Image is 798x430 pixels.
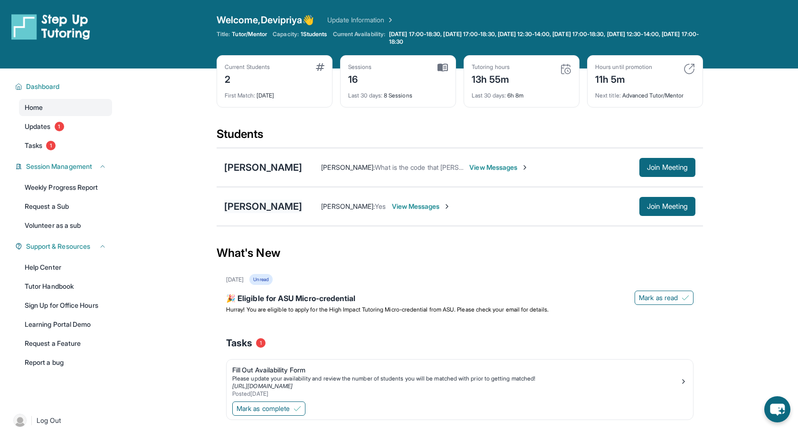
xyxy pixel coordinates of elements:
[316,63,324,71] img: card
[639,158,695,177] button: Join Meeting
[25,103,43,112] span: Home
[19,354,112,371] a: Report a bug
[30,415,33,426] span: |
[301,30,327,38] span: 1 Students
[232,382,293,390] a: [URL][DOMAIN_NAME]
[225,63,270,71] div: Current Students
[26,242,90,251] span: Support & Resources
[226,276,244,283] div: [DATE]
[472,63,510,71] div: Tutoring hours
[560,63,571,75] img: card
[19,198,112,215] a: Request a Sub
[26,82,60,91] span: Dashboard
[385,15,394,25] img: Chevron Right
[472,71,510,86] div: 13h 55m
[22,82,106,91] button: Dashboard
[595,63,652,71] div: Hours until promotion
[232,401,305,416] button: Mark as complete
[19,297,112,314] a: Sign Up for Office Hours
[226,336,252,350] span: Tasks
[443,203,451,210] img: Chevron-Right
[348,92,382,99] span: Last 30 days :
[647,165,688,170] span: Join Meeting
[22,162,106,171] button: Session Management
[55,122,64,131] span: 1
[639,197,695,216] button: Join Meeting
[217,13,314,27] span: Welcome, Devipriya 👋
[19,179,112,196] a: Weekly Progress Report
[684,63,695,75] img: card
[249,274,272,285] div: Unread
[46,141,56,150] span: 1
[217,30,230,38] span: Title:
[224,161,302,174] div: [PERSON_NAME]
[294,405,301,412] img: Mark as complete
[26,162,92,171] span: Session Management
[472,86,571,99] div: 6h 8m
[22,242,106,251] button: Support & Resources
[25,141,42,150] span: Tasks
[521,164,529,171] img: Chevron-Right
[217,127,703,147] div: Students
[19,99,112,116] a: Home
[19,316,112,333] a: Learning Portal Demo
[232,390,680,398] div: Posted [DATE]
[273,30,299,38] span: Capacity:
[389,30,701,46] span: [DATE] 17:00-18:30, [DATE] 17:00-18:30, [DATE] 12:30-14:00, [DATE] 17:00-18:30, [DATE] 12:30-14:0...
[19,118,112,135] a: Updates1
[375,163,561,171] span: What is the code that [PERSON_NAME] uses for class [DATE]?
[635,291,693,305] button: Mark as read
[237,404,290,413] span: Mark as complete
[226,306,549,313] span: Hurray! You are eligible to apply for the High Impact Tutoring Micro-credential from ASU. Please ...
[226,293,693,306] div: 🎉 Eligible for ASU Micro-credential
[37,416,61,425] span: Log Out
[392,202,451,211] span: View Messages
[19,278,112,295] a: Tutor Handbook
[225,86,324,99] div: [DATE]
[682,294,689,302] img: Mark as read
[232,375,680,382] div: Please update your availability and review the number of students you will be matched with prior ...
[19,137,112,154] a: Tasks1
[647,204,688,209] span: Join Meeting
[321,163,375,171] span: [PERSON_NAME] :
[224,200,302,213] div: [PERSON_NAME]
[256,338,266,348] span: 1
[13,414,27,427] img: user-img
[19,217,112,234] a: Volunteer as a sub
[472,92,506,99] span: Last 30 days :
[217,232,703,274] div: What's New
[437,63,448,72] img: card
[19,335,112,352] a: Request a Feature
[348,86,448,99] div: 8 Sessions
[348,71,372,86] div: 16
[595,71,652,86] div: 11h 5m
[764,396,790,422] button: chat-button
[639,293,678,303] span: Mark as read
[225,92,255,99] span: First Match :
[375,202,386,210] span: Yes
[19,259,112,276] a: Help Center
[25,122,51,131] span: Updates
[348,63,372,71] div: Sessions
[225,71,270,86] div: 2
[321,202,375,210] span: [PERSON_NAME] :
[227,360,693,400] a: Fill Out Availability FormPlease update your availability and review the number of students you w...
[595,92,621,99] span: Next title :
[232,365,680,375] div: Fill Out Availability Form
[595,86,695,99] div: Advanced Tutor/Mentor
[333,30,385,46] span: Current Availability:
[469,163,529,172] span: View Messages
[387,30,703,46] a: [DATE] 17:00-18:30, [DATE] 17:00-18:30, [DATE] 12:30-14:00, [DATE] 17:00-18:30, [DATE] 12:30-14:0...
[232,30,267,38] span: Tutor/Mentor
[11,13,90,40] img: logo
[327,15,394,25] a: Update Information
